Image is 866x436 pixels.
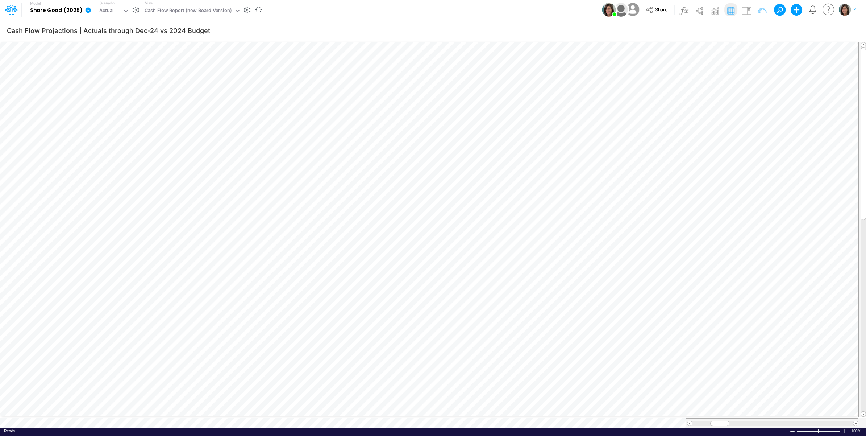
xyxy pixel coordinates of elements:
[99,7,114,15] div: Actual
[624,1,641,18] img: User Image Icon
[30,1,41,6] label: Model
[851,428,862,434] div: Zoom level
[790,429,795,434] div: Zoom Out
[4,428,15,434] div: In Ready mode
[614,3,628,17] img: User Image Icon
[842,428,848,434] div: Zoom In
[796,428,842,434] div: Zoom
[145,0,153,6] label: View
[809,5,817,14] a: Notifications
[655,7,667,12] span: Share
[818,429,819,433] div: Zoom
[100,0,115,6] label: Scenario
[851,428,862,434] span: 100%
[7,23,708,38] input: Type a title here
[30,7,82,14] b: Share Good (2025)
[145,7,232,15] div: Cash Flow Report (new Board Version)
[4,429,15,433] span: Ready
[642,4,673,16] button: Share
[602,3,616,17] img: User Image Icon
